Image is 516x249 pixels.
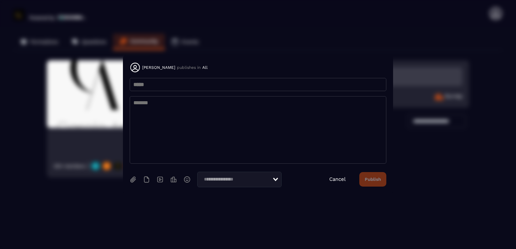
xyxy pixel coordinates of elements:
div: Search for option [197,172,282,187]
input: Search for option [202,176,273,183]
button: Publish [359,172,386,187]
a: Cancel [329,176,346,182]
span: [PERSON_NAME] [142,65,175,70]
span: publishes in [177,65,201,70]
span: All [202,65,208,70]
